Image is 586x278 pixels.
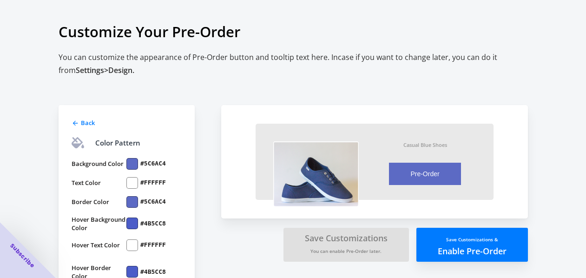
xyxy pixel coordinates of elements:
small: Save Customizations & [446,236,498,243]
label: Border Color [72,196,127,208]
label: #5C6AC4 [140,159,166,168]
label: #4B5CC8 [140,219,166,228]
small: You can enable Pre-Order later. [310,248,382,254]
button: Save Customizations &Enable Pre-Order [416,228,528,262]
button: Pre-Order [389,163,461,185]
label: #FFFFFF [140,179,166,187]
span: Subscribe [8,242,36,270]
h2: You can customize the appearance of Pre-Order button and tooltip text here. Incase if you want to... [59,51,528,77]
label: #5C6AC4 [140,198,166,206]
button: Save CustomizationsYou can enable Pre-Order later. [283,228,409,262]
label: Hover Background Color [72,215,127,232]
label: Background Color [72,158,127,170]
div: Casual Blue Shoes [403,141,447,148]
label: Text Color [72,177,127,189]
h1: Customize Your Pre-Order [59,13,528,51]
img: vzX7clC.png [273,141,359,207]
label: #4B5CC8 [140,268,166,276]
div: Color Pattern [95,137,140,148]
label: Hover Text Color [72,239,127,251]
label: #FFFFFF [140,241,166,249]
span: Settings > Design. [76,65,134,75]
span: Back [81,119,95,127]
